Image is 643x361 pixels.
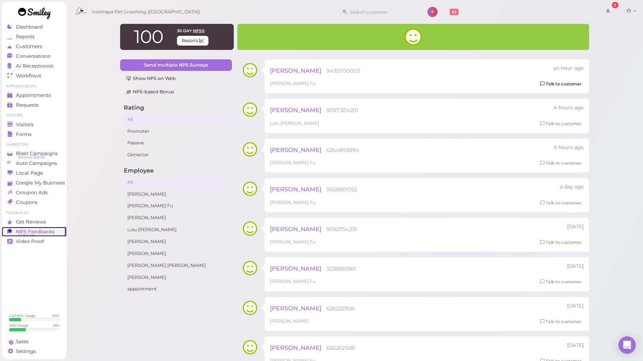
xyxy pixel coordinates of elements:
[177,36,208,46] span: Reports
[16,170,43,176] span: Local Page
[2,188,67,198] a: Groupon Ads
[2,71,67,81] a: Workflows
[538,199,584,207] a: Talk to customer
[2,32,67,42] a: Reports
[16,229,55,235] span: NPS Feedbacks
[2,211,67,216] li: Feedbacks
[120,86,232,98] a: NPS-based Bonus
[2,42,67,51] a: Customers
[618,336,636,354] div: Open Intercom Messenger
[326,107,358,114] span: 9097304201
[270,146,321,153] span: [PERSON_NAME]
[124,189,228,199] a: [PERSON_NAME]
[347,6,418,18] input: Search customer
[270,106,321,114] span: [PERSON_NAME]
[270,186,321,193] span: [PERSON_NAME]
[326,226,357,233] span: 9092754231
[16,43,42,50] span: Customers
[2,61,67,71] a: AI Receptionist
[126,89,226,95] div: NPS-based Bonus
[270,305,321,312] span: [PERSON_NAME]
[124,126,228,136] a: Promoter
[16,92,51,98] span: Appointments
[2,237,67,246] a: Video Proof
[2,142,67,147] li: Marketing
[53,323,59,328] div: 33 %
[560,183,584,191] div: 09/25 12:47pm
[124,167,228,174] h4: Employee
[554,144,584,151] div: 09/26 12:51pm
[2,90,67,100] a: Appointments
[18,154,45,160] span: Balance: $20.00
[16,122,34,128] span: Visitors
[124,237,228,247] a: [PERSON_NAME]
[16,63,53,69] span: AI Receptionist
[2,149,67,158] a: Blast Campaigns Balance: $20.00
[18,233,35,238] span: NPS® 100
[16,53,50,59] span: Conversations
[92,2,200,22] span: Ironmaya Pet Grooming ([GEOGRAPHIC_DATA])
[2,178,67,188] a: Google My Business
[16,339,29,345] span: Sales
[2,100,67,110] a: Requests
[538,318,584,326] a: Talk to customer
[270,344,321,351] span: [PERSON_NAME]
[326,68,360,74] span: 9493700003
[124,249,228,259] a: [PERSON_NAME]
[124,272,228,283] a: [PERSON_NAME]
[538,80,584,88] a: Talk to customer
[270,67,321,74] span: [PERSON_NAME]
[16,190,48,196] span: Groupon Ads
[16,34,35,40] span: Reports
[126,75,226,82] div: Show NPS on Web
[16,131,31,137] span: Forms
[193,28,205,33] span: NPS®
[124,150,228,160] a: Detractor
[16,150,58,157] span: Blast Campaigns
[567,263,584,270] div: 09/23 04:47pm
[9,323,28,328] div: SMS Usage
[538,278,584,286] a: Talk to customer
[16,180,65,186] span: Google My Business
[124,201,228,211] a: [PERSON_NAME] Fu
[16,160,57,166] span: Auto Campaigns
[120,59,232,71] a: Send multiple NPS Surveys
[177,28,192,33] span: 30-day
[124,284,228,294] a: appointment
[326,345,355,351] span: 6262621681
[326,266,356,272] span: 3238965961
[2,129,67,139] a: Forms
[120,73,232,84] a: Show NPS on Web
[2,158,67,168] a: Auto Campaigns
[270,200,316,205] span: [PERSON_NAME] Fu
[124,114,228,124] a: All
[2,347,67,356] a: Settings
[9,313,35,318] div: Call Min. Usage
[270,160,316,165] span: [PERSON_NAME] Fu
[16,238,44,245] span: Video Proof
[16,219,46,225] span: Get Reviews
[270,225,321,233] span: [PERSON_NAME]
[567,223,584,230] div: 09/24 01:02pm
[124,177,228,187] a: All
[554,104,584,111] div: 09/26 01:09pm
[612,2,618,8] div: 2
[124,260,228,271] a: [PERSON_NAME] [PERSON_NAME]
[2,120,67,129] a: Visitors
[2,227,67,237] a: NPS Feedbacks NPS® 100
[567,302,584,310] div: 09/22 03:26pm
[124,138,228,148] a: Passive
[538,160,584,167] a: Talk to customer
[16,199,38,205] span: Coupons
[2,168,67,178] a: Local Page
[2,337,67,347] a: Sales
[124,104,228,111] h4: Rating
[270,265,321,272] span: [PERSON_NAME]
[2,113,67,118] li: Visitors
[326,305,355,312] span: 6262221616
[124,213,228,223] a: [PERSON_NAME]
[270,318,309,324] span: [PERSON_NAME]
[16,102,39,108] span: Requests
[124,225,228,235] a: Lulu [PERSON_NAME]
[567,342,584,349] div: 09/20 04:10pm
